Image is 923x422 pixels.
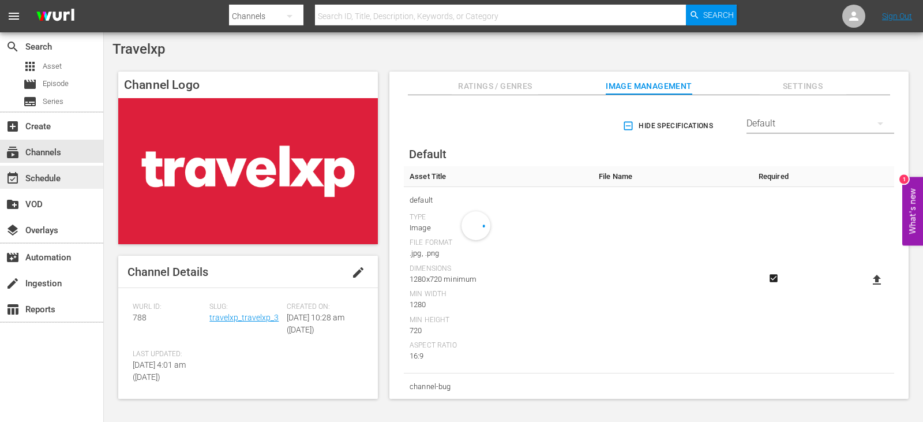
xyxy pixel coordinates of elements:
span: Wurl ID: [133,303,204,312]
span: Asset [43,61,62,72]
span: [DATE] 10:28 am ([DATE]) [287,313,344,334]
button: Hide Specifications [620,110,718,142]
span: Search [6,40,20,54]
span: default [410,193,587,208]
span: Created On: [287,303,358,312]
div: 720 [410,325,587,337]
button: Open Feedback Widget [902,177,923,245]
span: Image Management [606,79,692,94]
span: menu [7,9,21,23]
th: Required [752,166,794,187]
span: Channel Details [127,265,208,279]
div: Dimensions [410,264,587,274]
div: File Format [410,238,587,248]
span: channel-bug [410,379,587,394]
div: Min Width [410,290,587,299]
span: Reports [6,303,20,316]
span: Settings [760,79,846,94]
img: Travelxp [118,98,378,244]
div: Type [410,213,587,222]
div: 1280 [410,299,587,311]
th: Asset Title [404,166,593,187]
div: 1 [899,174,909,184]
span: Series [23,95,37,109]
span: Ratings / Genres [452,79,538,94]
span: Automation [6,251,20,264]
span: Last Updated: [133,350,204,359]
span: Search [703,5,734,25]
span: Episode [43,78,69,89]
span: Slug: [209,303,280,312]
span: Channels [6,145,20,159]
span: VOD [6,197,20,211]
span: edit [351,266,365,279]
span: Overlays [6,223,20,237]
a: Sign Out [882,12,912,21]
span: Hide Specifications [625,120,713,132]
span: Default [409,147,447,161]
span: Travelxp [112,41,165,57]
button: edit [344,259,372,286]
div: Type [410,399,587,409]
a: travelxp_travelxp_3 [209,313,279,322]
span: 788 [133,313,147,322]
div: Image [410,222,587,234]
div: Default [746,107,894,140]
svg: Required [767,273,781,283]
img: ans4CAIJ8jUAAAAAAAAAAAAAAAAAAAAAAAAgQb4GAAAAAAAAAAAAAAAAAAAAAAAAJMjXAAAAAAAAAAAAAAAAAAAAAAAAgAT5G... [28,3,83,30]
div: .jpg, .png [410,248,587,259]
span: Schedule [6,171,20,185]
span: Asset [23,59,37,73]
div: Aspect Ratio [410,341,587,350]
button: Search [686,5,737,25]
div: Min Height [410,316,587,325]
span: Create [6,119,20,133]
span: [DATE] 4:01 am ([DATE]) [133,360,186,382]
h4: Channel Logo [118,72,378,98]
span: Episode [23,77,37,91]
th: File Name [593,166,752,187]
span: Ingestion [6,277,20,290]
div: 1280x720 minimum [410,274,587,285]
div: 16:9 [410,350,587,362]
span: Series [43,96,63,107]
